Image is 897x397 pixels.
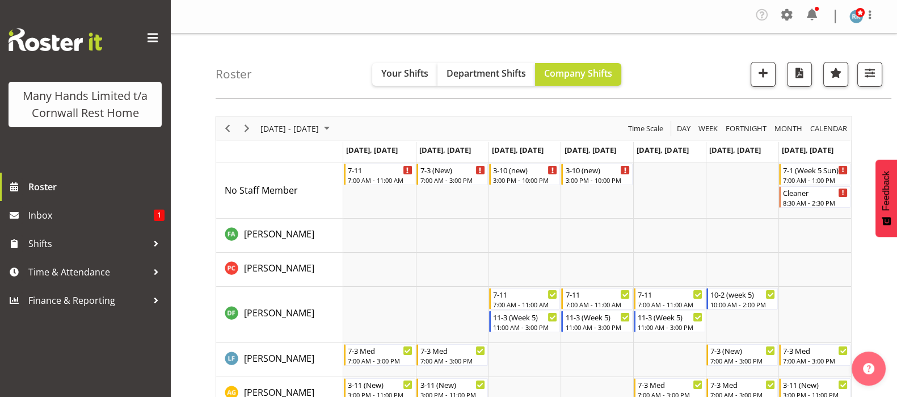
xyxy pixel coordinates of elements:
a: No Staff Member [225,183,298,197]
div: 3-10 (new) [493,164,558,175]
div: 3:00 PM - 10:00 PM [565,175,630,185]
div: Flynn, Leeane"s event - 7-3 (New) Begin From Saturday, September 20, 2025 at 7:00:00 AM GMT+12:00... [706,344,778,366]
div: 7-11 [348,164,412,175]
span: Month [773,122,803,136]
div: Flynn, Leeane"s event - 7-3 Med Begin From Sunday, September 21, 2025 at 7:00:00 AM GMT+12:00 End... [779,344,850,366]
button: Timeline Day [675,122,693,136]
div: 3-11 (New) [420,379,485,390]
div: Fairbrother, Deborah"s event - 10-2 (week 5) Begin From Saturday, September 20, 2025 at 10:00:00 ... [706,288,778,310]
div: Flynn, Leeane"s event - 7-3 Med Begin From Tuesday, September 16, 2025 at 7:00:00 AM GMT+12:00 En... [416,344,488,366]
div: 10-2 (week 5) [710,289,775,300]
button: Fortnight [724,122,769,136]
span: [PERSON_NAME] [244,262,314,274]
a: [PERSON_NAME] [244,227,314,241]
div: 3-11 (New) [348,379,412,390]
div: Flynn, Leeane"s event - 7-3 Med Begin From Monday, September 15, 2025 at 7:00:00 AM GMT+12:00 End... [344,344,415,366]
td: Adams, Fran resource [216,219,343,253]
span: [DATE], [DATE] [564,145,616,155]
div: Fairbrother, Deborah"s event - 11-3 (Week 5) Begin From Wednesday, September 17, 2025 at 11:00:00... [489,311,561,332]
div: 7-3 (New) [710,345,775,356]
div: 7:00 AM - 3:00 PM [710,356,775,365]
span: [DATE], [DATE] [637,145,688,155]
div: Cleaner [783,187,848,198]
div: 7:00 AM - 11:00 AM [638,300,702,309]
button: Next [239,122,255,136]
div: 7:00 AM - 3:00 PM [783,356,848,365]
div: 11-3 (Week 5) [638,311,702,323]
div: Next [237,116,256,140]
span: Time & Attendance [28,264,148,281]
button: September 15 - 21, 2025 [259,122,335,136]
div: No Staff Member"s event - 7-11 Begin From Monday, September 15, 2025 at 7:00:00 AM GMT+12:00 Ends... [344,164,415,185]
a: [PERSON_NAME] [244,352,314,365]
div: 3:00 PM - 10:00 PM [493,175,558,185]
span: [DATE], [DATE] [709,145,761,155]
span: No Staff Member [225,184,298,197]
button: Previous [220,122,235,136]
div: 7:00 AM - 3:00 PM [420,175,485,185]
span: Finance & Reporting [28,292,148,309]
button: Timeline Month [773,122,805,136]
div: 7-3 Med [783,345,848,356]
div: 11:00 AM - 3:00 PM [493,323,558,332]
div: 3-10 (new) [565,164,630,175]
div: 7-11 [493,289,558,300]
div: 7-3 Med [710,379,775,390]
span: [PERSON_NAME] [244,352,314,365]
div: 8:30 AM - 2:30 PM [783,198,848,207]
div: 7-3 (New) [420,164,485,175]
div: 10:00 AM - 2:00 PM [710,300,775,309]
button: Month [808,122,849,136]
button: Download a PDF of the roster according to the set date range. [787,62,812,87]
div: No Staff Member"s event - 3-10 (new) Begin From Thursday, September 18, 2025 at 3:00:00 PM GMT+12... [561,164,633,185]
div: Fairbrother, Deborah"s event - 7-11 Begin From Friday, September 19, 2025 at 7:00:00 AM GMT+12:00... [634,288,705,310]
span: [DATE] - [DATE] [259,122,320,136]
span: Feedback [881,171,891,211]
button: Filter Shifts [857,62,882,87]
div: Fairbrother, Deborah"s event - 7-11 Begin From Thursday, September 18, 2025 at 7:00:00 AM GMT+12:... [561,288,633,310]
span: Department Shifts [447,67,526,80]
h4: Roster [216,68,252,81]
button: Timeline Week [697,122,720,136]
button: Your Shifts [372,63,437,86]
span: [DATE], [DATE] [492,145,544,155]
div: 11:00 AM - 3:00 PM [565,323,630,332]
div: 11-3 (Week 5) [565,311,630,323]
td: Chand, Pretika resource [216,253,343,287]
span: [PERSON_NAME] [244,228,314,240]
span: [DATE], [DATE] [419,145,471,155]
button: Feedback - Show survey [875,160,897,237]
span: Inbox [28,207,154,224]
span: Day [676,122,692,136]
div: 7-11 [565,289,630,300]
div: 7-1 (Week 5 Sun) [783,164,848,175]
div: 7:00 AM - 11:00 AM [348,175,412,185]
img: help-xxl-2.png [863,363,874,374]
span: [DATE], [DATE] [782,145,833,155]
span: Roster [28,178,165,195]
div: No Staff Member"s event - 7-1 (Week 5 Sun) Begin From Sunday, September 21, 2025 at 7:00:00 AM GM... [779,164,850,185]
div: No Staff Member"s event - 3-10 (new) Begin From Wednesday, September 17, 2025 at 3:00:00 PM GMT+1... [489,164,561,185]
div: 11-3 (Week 5) [493,311,558,323]
div: 7-11 [638,289,702,300]
a: [PERSON_NAME] [244,306,314,320]
div: Fairbrother, Deborah"s event - 11-3 (Week 5) Begin From Friday, September 19, 2025 at 11:00:00 AM... [634,311,705,332]
span: 1 [154,210,165,221]
button: Department Shifts [437,63,535,86]
div: 7-3 Med [348,345,412,356]
div: Fairbrother, Deborah"s event - 11-3 (Week 5) Begin From Thursday, September 18, 2025 at 11:00:00 ... [561,311,633,332]
div: 7:00 AM - 3:00 PM [420,356,485,365]
td: Fairbrother, Deborah resource [216,287,343,343]
span: Fortnight [725,122,768,136]
span: Week [697,122,719,136]
div: Previous [218,116,237,140]
div: Many Hands Limited t/a Cornwall Rest Home [20,87,150,122]
img: Rosterit website logo [9,28,102,51]
span: Company Shifts [544,67,612,80]
div: 7:00 AM - 1:00 PM [783,175,848,185]
span: Your Shifts [381,67,428,80]
div: 7:00 AM - 11:00 AM [493,300,558,309]
button: Add a new shift [751,62,776,87]
img: reece-rhind280.jpg [849,10,863,23]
